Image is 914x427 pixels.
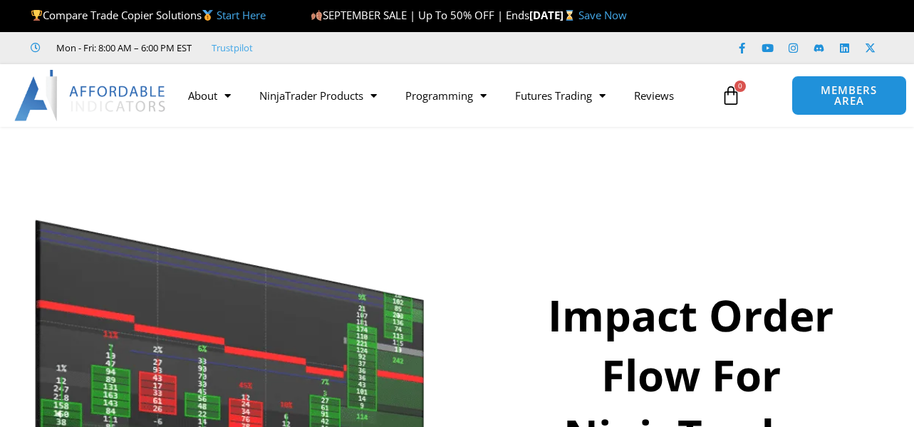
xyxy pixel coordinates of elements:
span: MEMBERS AREA [806,85,892,106]
img: 🥇 [202,10,213,21]
a: Programming [391,79,501,112]
img: 🍂 [311,10,322,21]
span: SEPTEMBER SALE | Up To 50% OFF | Ends [311,8,529,22]
img: ⌛ [564,10,575,21]
a: Futures Trading [501,79,620,112]
a: MEMBERS AREA [791,76,907,115]
img: 🏆 [31,10,42,21]
span: 0 [734,81,746,92]
a: Trustpilot [212,39,253,56]
img: LogoAI | Affordable Indicators – NinjaTrader [14,70,167,121]
a: Save Now [578,8,627,22]
nav: Menu [174,79,713,112]
span: Mon - Fri: 8:00 AM – 6:00 PM EST [53,39,192,56]
span: Compare Trade Copier Solutions [31,8,266,22]
strong: [DATE] [529,8,578,22]
a: About [174,79,245,112]
a: Start Here [217,8,266,22]
a: NinjaTrader Products [245,79,391,112]
a: Reviews [620,79,688,112]
a: 0 [700,75,762,116]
